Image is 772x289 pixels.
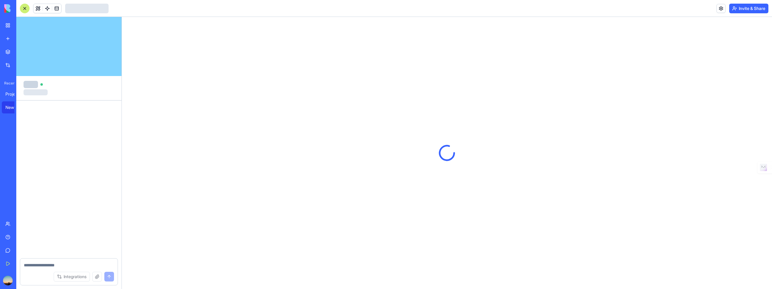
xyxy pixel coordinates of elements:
div: New App [5,104,22,110]
div: ProjectPro Manager [5,91,22,97]
img: logo [4,4,42,13]
img: ACg8ocIXINNZEZ8G0IvgpLOt_zIm25VK6fkTkEEbCPORn7HCYmXa0vxp=s96-c [3,276,13,285]
button: Invite & Share [729,4,768,13]
span: Recent [2,81,14,86]
a: New App [2,101,26,113]
a: ProjectPro Manager [2,88,26,100]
